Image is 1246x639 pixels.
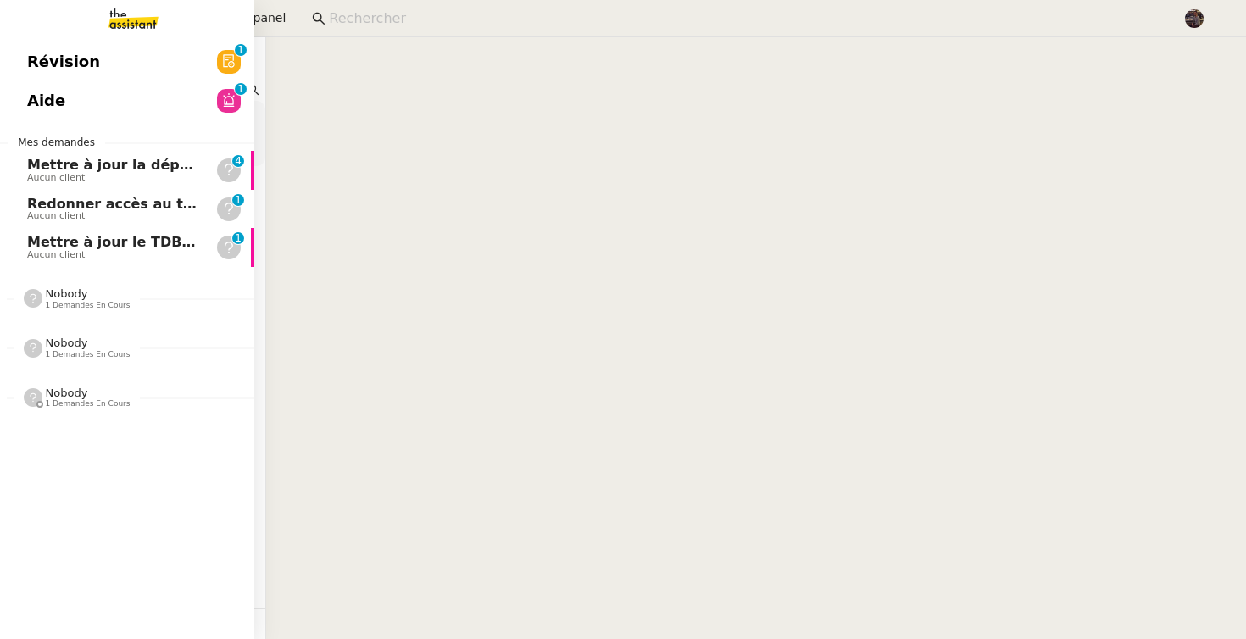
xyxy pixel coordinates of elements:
[235,194,242,209] p: 1
[27,172,85,183] span: Aucun client
[232,194,244,206] nz-badge-sup: 1
[46,350,131,359] span: 1 demandes en cours
[27,249,85,260] span: Aucun client
[232,232,244,244] nz-badge-sup: 1
[235,155,242,170] p: 4
[46,399,131,408] span: 1 demandes en cours
[46,386,88,399] span: nobody
[237,83,244,98] p: 1
[46,336,88,349] span: nobody
[235,44,247,56] nz-badge-sup: 1
[27,157,396,173] span: Mettre à jour la dépréciation pour juillet et août
[27,234,260,250] span: Mettre à jour le TDB BRICODIS
[232,155,244,167] nz-badge-sup: 4
[8,134,105,151] span: Mes demandes
[237,44,244,59] p: 1
[46,301,131,310] span: 1 demandes en cours
[329,8,1165,31] input: Rechercher
[46,287,88,300] span: nobody
[27,49,100,75] span: Révision
[27,88,65,114] span: Aide
[27,210,85,221] span: Aucun client
[27,196,298,212] span: Redonner accès au tableau de bord
[235,232,242,247] p: 1
[1185,9,1204,28] img: 2af2e8ed-4e7a-4339-b054-92d163d57814
[235,83,247,95] nz-badge-sup: 1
